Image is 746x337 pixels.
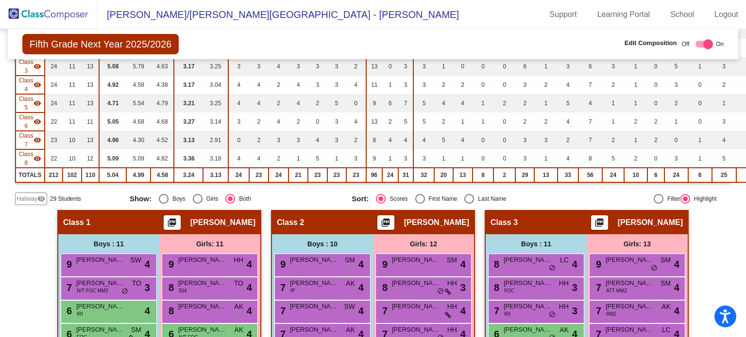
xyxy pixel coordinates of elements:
[99,57,126,76] td: 5.08
[203,112,228,131] td: 3.14
[345,255,355,265] span: SM
[578,76,602,94] td: 7
[249,149,269,168] td: 4
[203,131,228,149] td: 2.91
[664,131,688,149] td: 0
[99,149,126,168] td: 5.09
[681,40,689,48] span: Off
[534,112,558,131] td: 2
[308,131,327,149] td: 4
[493,57,515,76] td: 0
[453,149,473,168] td: 1
[712,57,736,76] td: 3
[663,194,680,203] div: Filter
[558,149,578,168] td: 4
[624,94,647,112] td: 1
[327,112,346,131] td: 3
[587,234,688,254] div: Girls: 13
[174,112,203,131] td: 3.27
[377,215,394,230] button: Print Students Details
[515,112,534,131] td: 2
[624,131,647,149] td: 1
[647,57,664,76] td: 0
[249,112,269,131] td: 2
[126,131,151,149] td: 4.30
[269,131,289,149] td: 3
[473,168,494,182] td: 8
[346,76,366,94] td: 4
[234,255,243,265] span: HH
[447,255,457,265] span: SM
[491,218,518,227] span: Class 3
[235,194,251,203] div: Both
[269,94,289,112] td: 2
[288,131,308,149] td: 3
[126,168,151,182] td: 4.99
[151,94,174,112] td: 4.79
[164,215,181,230] button: Print Students Details
[45,76,63,94] td: 24
[366,131,383,149] td: 8
[542,7,585,22] a: Support
[126,94,151,112] td: 5.54
[19,131,34,149] span: Class 7
[63,149,82,168] td: 10
[288,149,308,168] td: 1
[19,113,34,130] span: Class 6
[647,94,664,112] td: 0
[308,149,327,168] td: 5
[578,149,602,168] td: 8
[269,76,289,94] td: 2
[534,168,558,182] td: 13
[382,149,398,168] td: 1
[174,76,203,94] td: 3.17
[203,94,228,112] td: 3.25
[174,57,203,76] td: 3.17
[386,194,407,203] div: Scores
[58,234,159,254] div: Boys : 11
[434,94,453,112] td: 4
[290,255,339,265] span: [PERSON_NAME]
[63,218,90,227] span: Class 1
[688,131,712,149] td: 1
[327,76,346,94] td: 3
[22,34,179,54] span: Fifth Grade Next Year 2025/2026
[366,76,383,94] td: 11
[228,76,249,94] td: 4
[327,168,346,182] td: 23
[493,112,515,131] td: 0
[618,218,683,227] span: [PERSON_NAME]
[63,94,82,112] td: 11
[413,168,434,182] td: 32
[434,57,453,76] td: 1
[366,57,383,76] td: 13
[228,149,249,168] td: 4
[662,7,702,22] a: School
[382,131,398,149] td: 4
[413,76,434,94] td: 3
[474,194,506,203] div: Last Name
[45,94,63,112] td: 24
[707,7,746,22] a: Logout
[151,149,174,168] td: 4.82
[473,94,494,112] td: 1
[327,94,346,112] td: 5
[493,149,515,168] td: 0
[126,149,151,168] td: 5.09
[473,131,494,149] td: 0
[19,95,34,112] span: Class 5
[203,149,228,168] td: 3.18
[130,194,344,204] mat-radio-group: Select an option
[16,149,45,168] td: Nicole Rozanski - No Class Name
[308,76,327,94] td: 3
[308,112,327,131] td: 0
[130,255,141,265] span: SW
[493,168,515,182] td: 2
[647,149,664,168] td: 0
[203,57,228,76] td: 3.25
[398,149,414,168] td: 3
[346,57,366,76] td: 2
[99,76,126,94] td: 4.92
[203,76,228,94] td: 3.04
[63,76,82,94] td: 11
